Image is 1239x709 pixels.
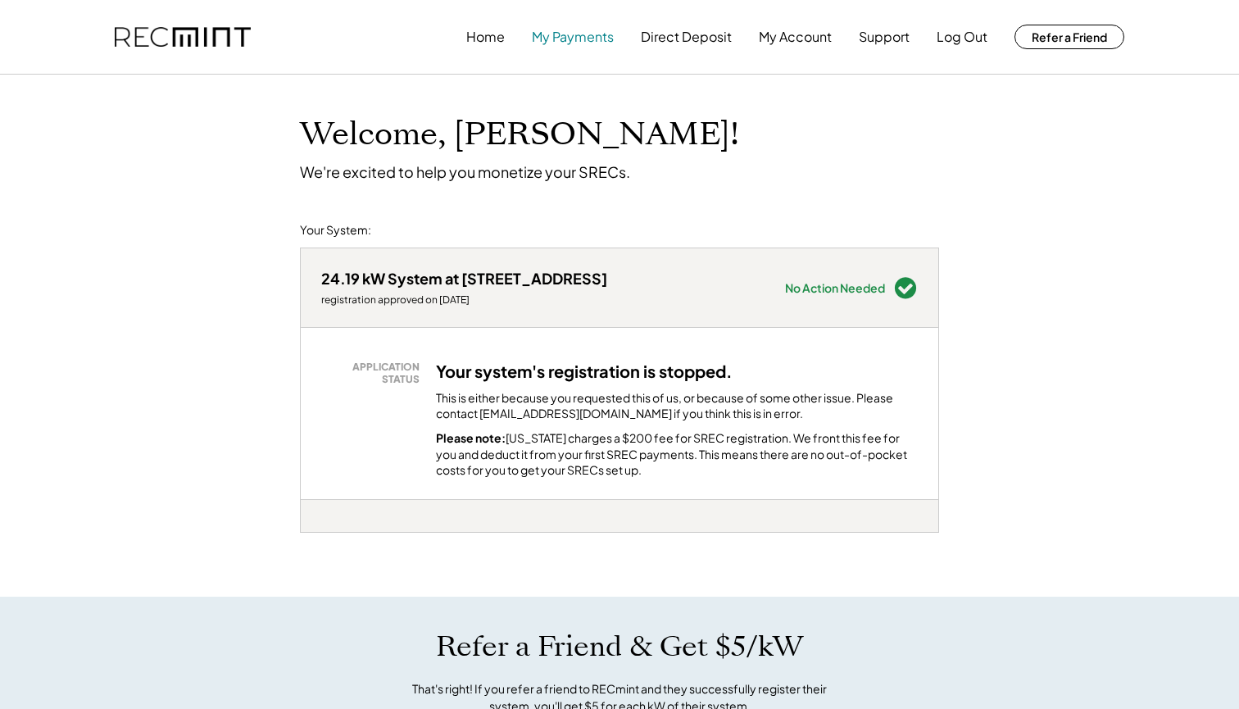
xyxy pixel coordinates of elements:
h1: Refer a Friend & Get $5/kW [436,629,803,664]
button: My Payments [532,20,614,53]
div: registration approved on [DATE] [321,293,607,307]
button: Direct Deposit [641,20,732,53]
button: My Account [759,20,832,53]
button: Support [859,20,910,53]
div: 24.19 kW System at [STREET_ADDRESS] [321,269,607,288]
button: Refer a Friend [1014,25,1124,49]
div: We're excited to help you monetize your SRECs. [300,162,630,181]
strong: Please note: [436,430,506,445]
button: Log Out [937,20,987,53]
h3: Your system's registration is stopped. [436,361,733,382]
div: 3hxand9d - MD 1.5x (BT) [300,533,355,539]
h1: Welcome, [PERSON_NAME]! [300,116,739,154]
div: No Action Needed [785,282,885,293]
button: Home [466,20,505,53]
div: [US_STATE] charges a $200 fee for SREC registration. We front this fee for you and deduct it from... [436,430,918,479]
img: recmint-logotype%403x.png [115,27,251,48]
div: APPLICATION STATUS [329,361,420,386]
div: This is either because you requested this of us, or because of some other issue. Please contact [... [436,390,918,422]
div: Your System: [300,222,371,239]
